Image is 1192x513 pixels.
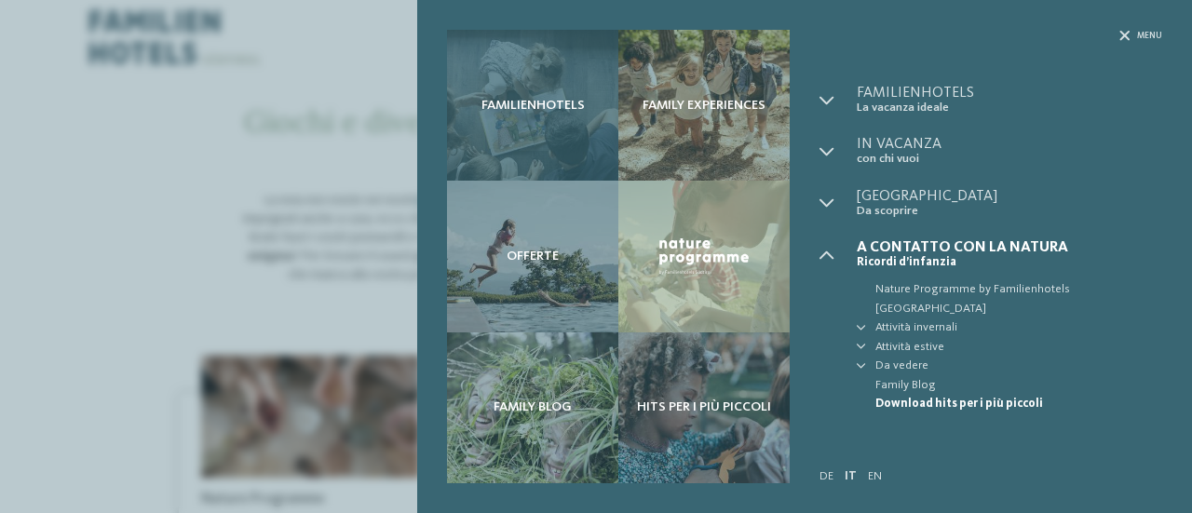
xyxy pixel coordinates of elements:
[507,249,559,264] span: Offerte
[857,255,1162,269] span: Ricordi d’infanzia
[857,86,1162,101] span: Familienhotels
[618,30,790,181] a: Immagini da colorare, enigmi, storie e tanto altro Family experiences
[857,101,1162,115] span: La vacanza ideale
[875,280,1162,318] span: Nature Programme by Familienhotels [GEOGRAPHIC_DATA]
[857,280,1162,318] a: Nature Programme by Familienhotels [GEOGRAPHIC_DATA]
[618,332,790,483] a: Immagini da colorare, enigmi, storie e tanto altro Hits per i più piccoli
[857,152,1162,166] span: con chi vuoi
[637,399,771,415] span: Hits per i più piccoli
[857,137,1162,166] a: In vacanza con chi vuoi
[1137,30,1162,42] span: Menu
[857,240,1162,255] span: A contatto con la natura
[875,318,1162,337] a: Attività invernali
[447,30,618,181] a: Immagini da colorare, enigmi, storie e tanto altro Familienhotels
[656,235,752,278] img: Nature Programme
[875,338,1162,357] a: Attività estive
[875,357,1162,375] a: Da vedere
[857,240,1162,269] a: A contatto con la natura Ricordi d’infanzia
[875,376,1162,395] span: Family Blog
[618,181,790,331] a: Immagini da colorare, enigmi, storie e tanto altro Nature Programme
[447,332,618,483] a: Immagini da colorare, enigmi, storie e tanto altro Family Blog
[857,86,1162,115] a: Familienhotels La vacanza ideale
[857,395,1162,413] a: Download hits per i più piccoli
[857,137,1162,152] span: In vacanza
[868,470,882,482] a: EN
[819,470,833,482] a: DE
[857,204,1162,218] span: Da scoprire
[643,98,765,114] span: Family experiences
[447,181,618,331] a: Immagini da colorare, enigmi, storie e tanto altro Offerte
[857,376,1162,395] a: Family Blog
[857,189,1162,204] span: [GEOGRAPHIC_DATA]
[875,395,1162,413] span: Download hits per i più piccoli
[481,98,585,114] span: Familienhotels
[494,399,572,415] span: Family Blog
[857,189,1162,218] a: [GEOGRAPHIC_DATA] Da scoprire
[845,470,857,482] a: IT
